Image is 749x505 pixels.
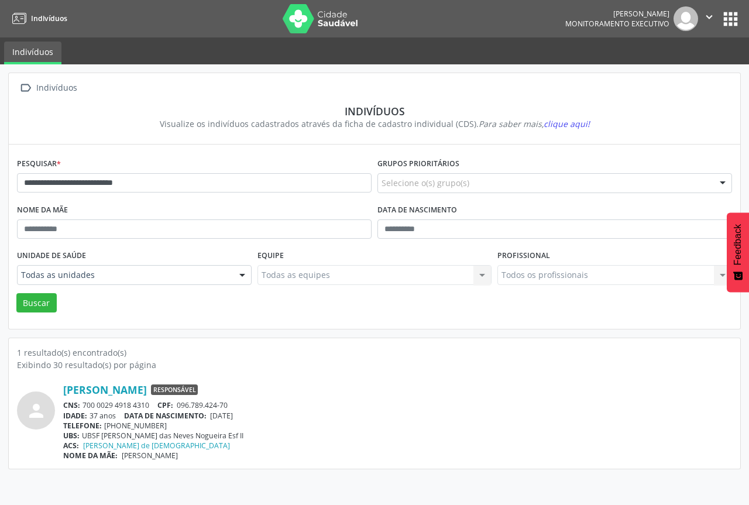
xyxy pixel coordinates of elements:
i: person [26,400,47,421]
a: [PERSON_NAME] [63,383,147,396]
label: Data de nascimento [377,201,457,219]
a: [PERSON_NAME] de [DEMOGRAPHIC_DATA] [83,441,230,451]
a: Indivíduos [4,42,61,64]
span: Monitoramento Executivo [565,19,669,29]
span: UBS: [63,431,80,441]
label: Unidade de saúde [17,247,86,265]
div: Visualize os indivíduos cadastrados através da ficha de cadastro individual (CDS). [25,118,724,130]
div: Indivíduos [34,80,79,97]
span: TELEFONE: [63,421,102,431]
span: Selecione o(s) grupo(s) [382,177,469,189]
div: Indivíduos [25,105,724,118]
button: Feedback - Mostrar pesquisa [727,212,749,292]
div: 700 0029 4918 4310 [63,400,732,410]
div: [PHONE_NUMBER] [63,421,732,431]
span: [DATE] [210,411,233,421]
img: img [674,6,698,31]
button: Buscar [16,293,57,313]
i:  [703,11,716,23]
div: UBSF [PERSON_NAME] das Neves Nogueira Esf II [63,431,732,441]
span: CNS: [63,400,80,410]
div: 37 anos [63,411,732,421]
div: [PERSON_NAME] [565,9,669,19]
span: ACS: [63,441,79,451]
div: 1 resultado(s) encontrado(s) [17,346,732,359]
label: Profissional [497,247,550,265]
button: apps [720,9,741,29]
span: Feedback [733,224,743,265]
i:  [17,80,34,97]
a:  Indivíduos [17,80,79,97]
span: NOME DA MÃE: [63,451,118,461]
span: Indivíduos [31,13,67,23]
span: DATA DE NASCIMENTO: [124,411,207,421]
span: IDADE: [63,411,87,421]
a: Indivíduos [8,9,67,28]
span: [PERSON_NAME] [122,451,178,461]
span: Responsável [151,384,198,395]
label: Nome da mãe [17,201,68,219]
button:  [698,6,720,31]
label: Pesquisar [17,155,61,173]
span: 096.789.424-70 [177,400,228,410]
span: CPF: [157,400,173,410]
div: Exibindo 30 resultado(s) por página [17,359,732,371]
label: Grupos prioritários [377,155,459,173]
span: clique aqui! [544,118,590,129]
label: Equipe [257,247,284,265]
span: Todas as unidades [21,269,228,281]
i: Para saber mais, [479,118,590,129]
